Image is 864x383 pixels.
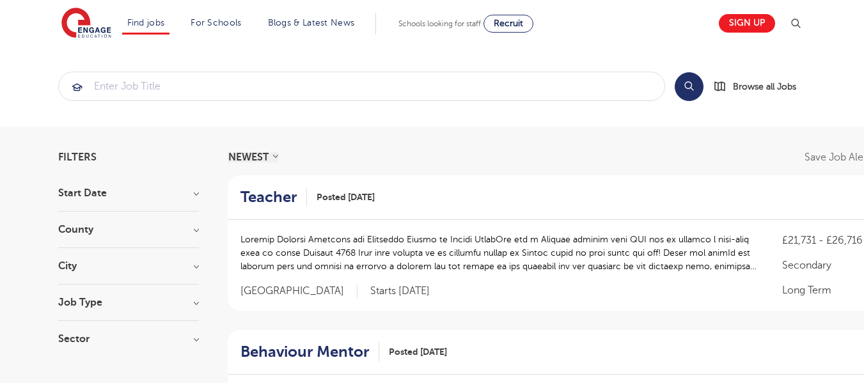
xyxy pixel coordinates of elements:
a: Find jobs [127,18,165,27]
p: Starts [DATE] [370,285,430,298]
h3: Job Type [58,297,199,308]
span: Browse all Jobs [733,79,796,94]
h2: Teacher [240,188,297,207]
img: Engage Education [61,8,111,40]
a: Sign up [719,14,775,33]
span: Schools looking for staff [398,19,481,28]
div: Submit [58,72,665,101]
h3: Sector [58,334,199,344]
a: Blogs & Latest News [268,18,355,27]
a: Teacher [240,188,307,207]
span: Recruit [494,19,523,28]
h3: Start Date [58,188,199,198]
a: Recruit [483,15,533,33]
input: Submit [59,72,664,100]
h2: Behaviour Mentor [240,343,369,361]
span: Posted [DATE] [389,345,447,359]
a: Browse all Jobs [714,79,806,94]
span: [GEOGRAPHIC_DATA] [240,285,357,298]
p: Loremip Dolorsi Ametcons adi Elitseddo Eiusmo te Incidi UtlabOre etd m Aliquae adminim veni QUI n... [240,233,757,273]
h3: County [58,224,199,235]
a: Behaviour Mentor [240,343,379,361]
span: Filters [58,152,97,162]
span: Posted [DATE] [317,191,375,204]
button: Search [675,72,703,101]
h3: City [58,261,199,271]
a: For Schools [191,18,241,27]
